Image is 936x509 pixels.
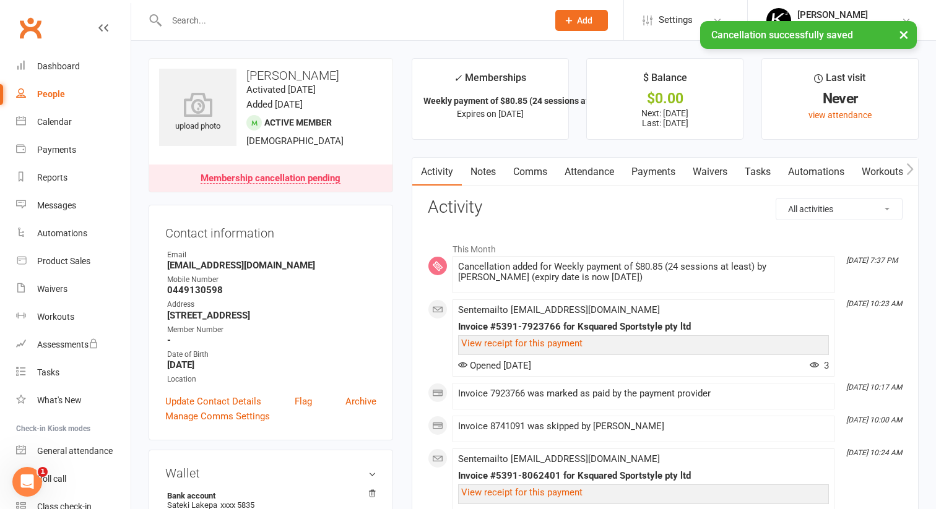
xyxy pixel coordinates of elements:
[779,158,853,186] a: Automations
[16,387,131,414] a: What's New
[846,448,902,457] i: [DATE] 10:24 AM
[167,374,376,385] div: Location
[37,340,98,349] div: Assessments
[458,262,829,283] div: Cancellation added for Weekly payment of $80.85 (24 sessions at least) by [PERSON_NAME] (expiry d...
[555,10,608,31] button: Add
[810,360,829,371] span: 3
[16,192,131,220] a: Messages
[37,395,82,405] div: What's New
[458,304,660,315] span: Sent email to [EMAIL_ADDRESS][DOMAIN_NAME]
[16,331,131,359] a: Assessments
[797,20,901,32] div: Ksquared Sportstyle pty ltd
[643,70,687,92] div: $ Balance
[846,383,902,391] i: [DATE] 10:17 AM
[264,118,332,127] span: Active member
[893,21,915,48] button: ×
[159,69,383,82] h3: [PERSON_NAME]
[16,53,131,80] a: Dashboard
[423,96,600,106] strong: Weekly payment of $80.85 (24 sessions at l...
[412,158,462,186] a: Activity
[15,12,46,43] a: Clubworx
[846,299,902,308] i: [DATE] 10:23 AM
[846,256,898,265] i: [DATE] 7:37 PM
[167,260,376,271] strong: [EMAIL_ADDRESS][DOMAIN_NAME]
[201,174,340,184] div: Membership cancellation pending
[37,284,67,294] div: Waivers
[16,465,131,493] a: Roll call
[37,173,67,182] div: Reports
[16,359,131,387] a: Tasks
[167,284,376,296] strong: 0449130598
[458,388,829,399] div: Invoice 7923766 was marked as paid by the payment provider
[16,437,131,465] a: General attendance kiosk mode
[295,394,312,409] a: Flag
[165,394,261,409] a: Update Contact Details
[454,70,526,93] div: Memberships
[37,312,74,322] div: Workouts
[16,164,131,192] a: Reports
[37,256,90,266] div: Product Sales
[165,409,270,424] a: Manage Comms Settings
[167,310,376,321] strong: [STREET_ADDRESS]
[808,110,872,120] a: view attendance
[505,158,556,186] a: Comms
[37,61,80,71] div: Dashboard
[167,359,376,370] strong: [DATE]
[37,446,113,456] div: General attendance
[163,12,539,29] input: Search...
[246,84,316,95] time: Activated [DATE]
[684,158,736,186] a: Waivers
[461,338,583,349] a: View receipt for this payment
[797,9,901,20] div: [PERSON_NAME]
[458,421,829,432] div: Invoice 8741091 was skipped by [PERSON_NAME]
[598,92,732,105] div: $0.00
[37,200,76,210] div: Messages
[428,198,903,217] h3: Activity
[37,89,65,99] div: People
[454,72,462,84] i: ✓
[37,474,66,484] div: Roll call
[167,299,376,310] div: Address
[246,99,303,110] time: Added [DATE]
[16,80,131,108] a: People
[458,471,829,481] div: Invoice #5391-8062401 for Ksquared Sportstyle pty ltd
[458,360,531,371] span: Opened [DATE]
[462,158,505,186] a: Notes
[457,109,524,119] span: Expires on [DATE]
[700,21,917,49] div: Cancellation successfully saved
[37,228,87,238] div: Automations
[37,117,72,127] div: Calendar
[167,335,376,346] strong: -
[167,324,376,336] div: Member Number
[659,6,693,34] span: Settings
[37,367,59,377] div: Tasks
[577,15,592,25] span: Add
[736,158,779,186] a: Tasks
[16,108,131,136] a: Calendar
[12,467,42,497] iframe: Intercom live chat
[773,92,907,105] div: Never
[246,135,344,147] span: [DEMOGRAPHIC_DATA]
[165,221,376,240] h3: Contact information
[38,467,48,477] span: 1
[623,158,684,186] a: Payments
[814,70,865,92] div: Last visit
[167,491,370,500] strong: Bank account
[16,275,131,303] a: Waivers
[16,303,131,331] a: Workouts
[428,236,903,256] li: This Month
[167,349,376,361] div: Date of Birth
[345,394,376,409] a: Archive
[766,8,791,33] img: thumb_image1649215535.png
[167,274,376,286] div: Mobile Number
[16,136,131,164] a: Payments
[37,145,76,155] div: Payments
[159,92,236,133] div: upload photo
[16,247,131,275] a: Product Sales
[556,158,623,186] a: Attendance
[853,158,912,186] a: Workouts
[461,487,583,498] a: View receipt for this payment
[165,466,376,480] h3: Wallet
[846,416,902,424] i: [DATE] 10:00 AM
[458,453,660,464] span: Sent email to [EMAIL_ADDRESS][DOMAIN_NAME]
